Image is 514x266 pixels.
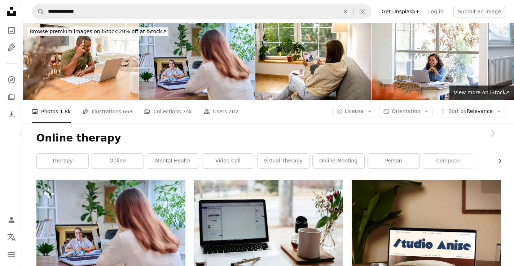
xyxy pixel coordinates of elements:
[23,23,173,40] a: Browse premium images on iStock|20% off at iStock↗
[82,100,132,123] a: Illustrations 663
[202,154,254,168] a: video call
[255,23,371,100] img: Connecting through the screens
[436,106,505,117] button: Sort byRelevance
[345,108,364,114] span: License
[229,108,238,115] span: 202
[32,5,44,18] button: Search Unsplash
[448,108,466,114] span: Sort by
[4,230,19,244] button: Language
[392,108,420,114] span: Orientation
[4,40,19,55] a: Illustrations
[92,154,144,168] a: online
[203,100,238,123] a: Users 202
[338,5,353,18] button: Clear
[423,154,475,168] a: computer
[377,6,424,17] a: Get Unsplash+
[30,29,119,34] span: Browse premium images on iStock |
[183,108,192,115] span: 74k
[454,90,510,95] span: View more on iStock ↗
[379,106,433,117] button: Orientation
[194,233,343,239] a: MacBook Pro near white open book
[144,100,192,123] a: Collections 74k
[372,23,487,100] img: Smiling woman using laptop in bright home office
[332,106,377,117] button: License
[30,29,166,34] span: 20% off at iStock ↗
[448,108,493,115] span: Relevance
[36,132,501,145] h1: Online therapy
[123,108,133,115] span: 663
[4,23,19,38] a: Photos
[32,4,372,19] form: Find visuals sitewide
[354,5,371,18] button: Visual search
[147,154,199,168] a: mental health
[36,226,185,233] a: Young female on online therapy with psychologist psychotherapist, using video conference call on ...
[23,23,139,100] img: Military Man Working From Home on Laptop
[4,247,19,262] button: Menu
[4,213,19,227] a: Log in / Sign up
[453,6,505,17] button: Submit an image
[424,6,448,17] a: Log in
[368,154,419,168] a: person
[37,154,88,168] a: therapy
[313,154,364,168] a: online meeting
[449,86,514,100] a: View more on iStock↗
[258,154,309,168] a: virtual therapy
[471,99,514,168] a: Next
[139,23,255,100] img: Young female on online therapy with psychologist, psychotherapist
[4,73,19,87] a: Explore
[4,90,19,104] a: Collections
